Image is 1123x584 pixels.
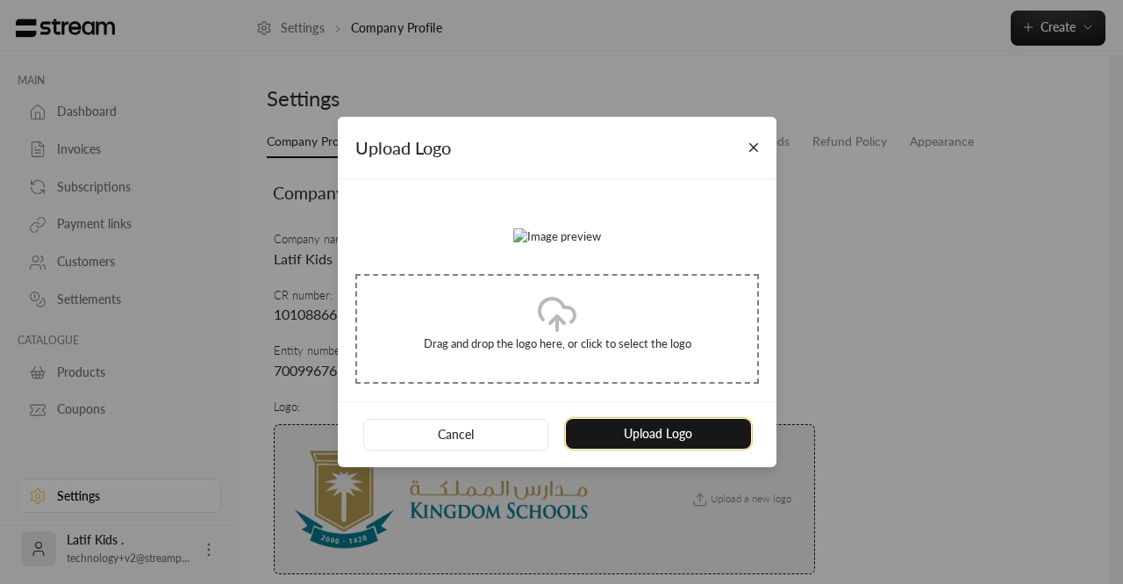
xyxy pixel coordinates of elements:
[375,335,740,353] p: Drag and drop the logo here, or click to select the logo
[566,419,751,449] button: Upload Logo
[739,133,769,163] button: Close
[355,137,451,158] span: Upload Logo
[363,419,548,451] button: Cancel
[513,228,601,246] img: Image preview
